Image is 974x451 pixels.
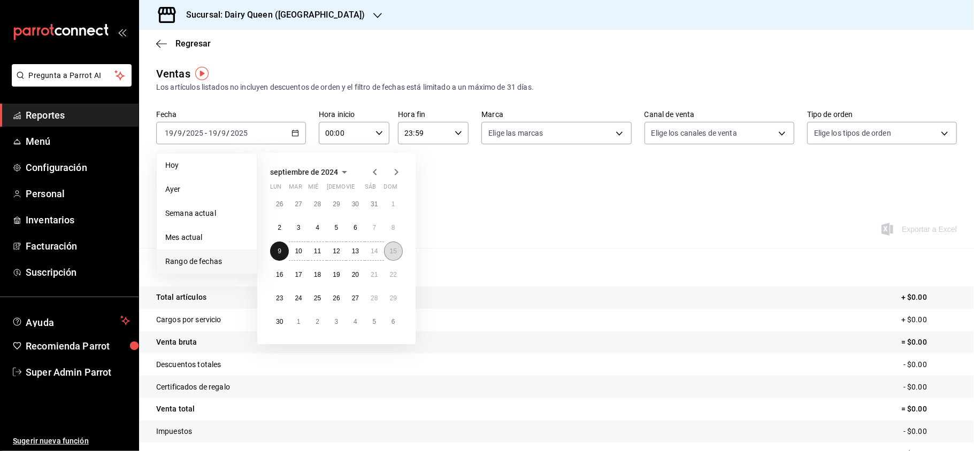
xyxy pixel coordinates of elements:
p: Resumen [156,261,957,274]
label: Fecha [156,111,306,119]
abbr: 5 de septiembre de 2024 [335,224,339,231]
p: = $0.00 [901,403,957,415]
button: 23 de septiembre de 2024 [270,289,289,308]
span: Menú [26,134,130,149]
button: 7 de septiembre de 2024 [365,218,384,237]
span: Inventarios [26,213,130,227]
abbr: 16 de septiembre de 2024 [276,271,283,278]
abbr: miércoles [308,183,318,195]
abbr: 3 de septiembre de 2024 [297,224,301,231]
abbr: 30 de agosto de 2024 [352,200,359,208]
button: septiembre de 2024 [270,166,351,178]
p: Cargos por servicio [156,314,221,325]
span: Elige las marcas [488,128,543,138]
abbr: 20 de septiembre de 2024 [352,271,359,278]
span: Suscripción [26,265,130,279]
button: 31 de agosto de 2024 [365,195,384,214]
button: 2 de octubre de 2024 [308,312,327,331]
button: 17 de septiembre de 2024 [289,265,308,284]
input: -- [208,129,218,137]
button: 18 de septiembre de 2024 [308,265,327,284]
abbr: 7 de septiembre de 2024 [372,224,376,231]
button: 5 de octubre de 2024 [365,312,384,331]
abbr: 26 de septiembre de 2024 [333,294,340,302]
abbr: 31 de agosto de 2024 [371,200,378,208]
p: + $0.00 [901,292,957,303]
span: Hoy [165,160,248,171]
label: Canal de venta [645,111,794,119]
button: 24 de septiembre de 2024 [289,289,308,308]
button: 10 de septiembre de 2024 [289,242,308,261]
p: - $0.00 [903,426,957,437]
abbr: 4 de septiembre de 2024 [316,224,319,231]
abbr: 19 de septiembre de 2024 [333,271,340,278]
span: septiembre de 2024 [270,168,338,176]
abbr: 5 de octubre de 2024 [372,318,376,325]
span: Personal [26,186,130,201]
label: Hora fin [398,111,469,119]
button: 25 de septiembre de 2024 [308,289,327,308]
abbr: 30 de septiembre de 2024 [276,318,283,325]
span: / [227,129,230,137]
abbr: 24 de septiembre de 2024 [295,294,302,302]
span: Regresar [175,38,211,49]
label: Tipo de orden [807,111,957,119]
abbr: lunes [270,183,281,195]
p: Total artículos [156,292,206,303]
button: 29 de septiembre de 2024 [384,289,403,308]
span: / [218,129,221,137]
button: 11 de septiembre de 2024 [308,242,327,261]
div: Ventas [156,66,190,82]
img: Tooltip marker [195,67,209,80]
button: 6 de septiembre de 2024 [346,218,365,237]
button: 30 de agosto de 2024 [346,195,365,214]
abbr: 2 de septiembre de 2024 [278,224,281,231]
button: 3 de septiembre de 2024 [289,218,308,237]
abbr: 25 de septiembre de 2024 [314,294,321,302]
button: 21 de septiembre de 2024 [365,265,384,284]
abbr: 18 de septiembre de 2024 [314,271,321,278]
abbr: 14 de septiembre de 2024 [371,247,378,255]
button: open_drawer_menu [118,28,126,36]
button: 4 de octubre de 2024 [346,312,365,331]
button: 27 de agosto de 2024 [289,195,308,214]
p: Certificados de regalo [156,382,230,393]
abbr: 2 de octubre de 2024 [316,318,319,325]
button: 16 de septiembre de 2024 [270,265,289,284]
span: Recomienda Parrot [26,339,130,353]
abbr: 1 de octubre de 2024 [297,318,301,325]
button: 30 de septiembre de 2024 [270,312,289,331]
input: -- [177,129,182,137]
span: Elige los canales de venta [651,128,737,138]
button: 15 de septiembre de 2024 [384,242,403,261]
div: Los artículos listados no incluyen descuentos de orden y el filtro de fechas está limitado a un m... [156,82,957,93]
abbr: jueves [327,183,390,195]
abbr: 17 de septiembre de 2024 [295,271,302,278]
input: -- [164,129,174,137]
abbr: 13 de septiembre de 2024 [352,247,359,255]
span: Configuración [26,160,130,175]
button: 1 de septiembre de 2024 [384,195,403,214]
span: Elige los tipos de orden [814,128,891,138]
button: 5 de septiembre de 2024 [327,218,346,237]
button: 2 de septiembre de 2024 [270,218,289,237]
button: 19 de septiembre de 2024 [327,265,346,284]
h3: Sucursal: Dairy Queen ([GEOGRAPHIC_DATA]) [178,9,365,21]
button: 28 de septiembre de 2024 [365,289,384,308]
p: - $0.00 [903,359,957,370]
span: Ayer [165,184,248,195]
abbr: 28 de septiembre de 2024 [371,294,378,302]
button: 29 de agosto de 2024 [327,195,346,214]
abbr: 15 de septiembre de 2024 [390,247,397,255]
button: 28 de agosto de 2024 [308,195,327,214]
button: 1 de octubre de 2024 [289,312,308,331]
button: Pregunta a Parrot AI [12,64,132,87]
abbr: 9 de septiembre de 2024 [278,247,281,255]
abbr: 3 de octubre de 2024 [335,318,339,325]
input: -- [221,129,227,137]
span: Pregunta a Parrot AI [29,70,115,81]
abbr: domingo [384,183,397,195]
p: + $0.00 [901,314,957,325]
span: Semana actual [165,208,248,219]
button: 26 de septiembre de 2024 [327,289,346,308]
